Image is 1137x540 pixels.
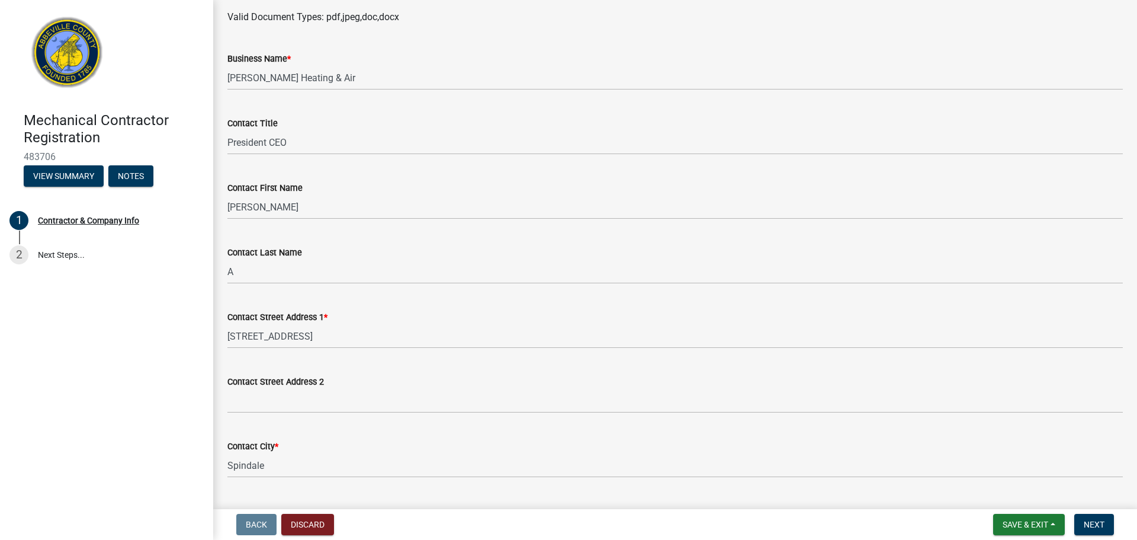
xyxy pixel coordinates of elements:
[246,520,267,529] span: Back
[24,172,104,181] wm-modal-confirm: Summary
[236,514,277,535] button: Back
[24,151,189,162] span: 483706
[227,11,399,23] span: Valid Document Types: pdf,jpeg,doc,docx
[9,245,28,264] div: 2
[227,378,324,386] label: Contact Street Address 2
[24,112,204,146] h4: Mechanical Contractor Registration
[227,184,303,193] label: Contact First Name
[227,314,327,322] label: Contact Street Address 1
[1084,520,1104,529] span: Next
[227,249,302,257] label: Contact Last Name
[24,12,111,100] img: Abbeville County, South Carolina
[281,514,334,535] button: Discard
[1074,514,1114,535] button: Next
[1003,520,1048,529] span: Save & Exit
[24,165,104,187] button: View Summary
[9,211,28,230] div: 1
[38,216,139,225] div: Contractor & Company Info
[108,172,153,181] wm-modal-confirm: Notes
[993,514,1065,535] button: Save & Exit
[227,120,278,128] label: Contact Title
[227,443,278,451] label: Contact City
[108,165,153,187] button: Notes
[227,55,291,63] label: Business Name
